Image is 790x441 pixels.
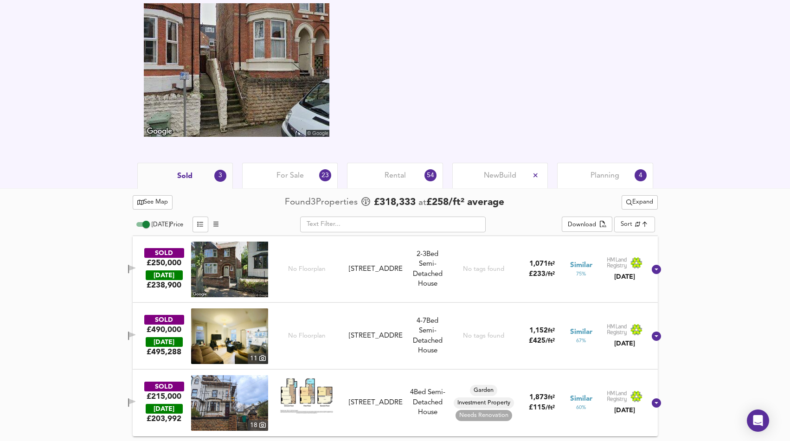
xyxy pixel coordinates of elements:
[349,264,403,274] div: [STREET_ADDRESS]
[146,404,183,414] div: [DATE]
[570,327,592,337] span: Similar
[407,388,449,417] div: 4 Bed Semi-Detached House
[635,169,647,181] div: 4
[546,405,555,411] span: / ft²
[548,395,555,401] span: ft²
[144,315,184,325] div: SOLD
[407,316,449,356] div: Semi-Detached House
[144,382,184,391] div: SOLD
[651,264,662,275] svg: Show Details
[424,169,437,181] div: 54
[133,370,658,436] div: SOLD£215,000 [DATE]£203,992property thumbnail 18 Floorplan[STREET_ADDRESS]4Bed Semi-Detached Hous...
[191,375,268,431] img: property thumbnail
[529,271,555,278] span: £ 233
[133,303,658,370] div: SOLD£490,000 [DATE]£495,288property thumbnail 11 No Floorplan[STREET_ADDRESS]4-7Bed Semi-Detached...
[529,327,548,334] span: 1,152
[463,332,504,340] div: No tags found
[621,220,632,229] div: Sort
[570,394,592,404] span: Similar
[529,394,548,401] span: 1,873
[470,386,497,395] span: Garden
[622,195,658,210] div: split button
[529,338,555,345] span: £ 425
[319,169,331,181] div: 23
[133,195,173,210] button: See Map
[651,331,662,342] svg: Show Details
[146,337,183,347] div: [DATE]
[562,217,612,232] div: split button
[147,258,181,268] div: £250,000
[146,270,183,280] div: [DATE]
[407,316,449,326] div: 4-7 Bed
[454,397,514,409] div: Investment Property
[747,409,769,432] div: Open Intercom Messenger
[407,249,449,259] div: 2-3 Bed
[614,217,655,232] div: Sort
[133,236,658,303] div: SOLD£250,000 [DATE]£238,900No Floorplan[STREET_ADDRESS]2-3Bed Semi-Detached HouseNo tags found1,0...
[248,420,268,430] div: 18
[349,331,403,341] div: [STREET_ADDRESS]
[548,328,555,334] span: ft²
[152,222,183,228] span: [DATE] Price
[288,332,326,340] span: No Floorplan
[276,171,304,181] span: For Sale
[591,171,619,181] span: Planning
[607,324,643,336] img: Land Registry
[407,249,449,289] div: Semi-Detached House
[529,404,555,411] span: £ 115
[626,197,653,208] span: Expand
[147,414,181,424] span: £ 203,992
[651,397,662,409] svg: Show Details
[144,248,184,258] div: SOLD
[426,198,504,207] span: £ 258 / ft² average
[607,272,643,281] div: [DATE]
[147,391,181,402] div: £215,000
[279,375,334,414] img: Floorplan
[529,261,548,268] span: 1,071
[576,404,586,411] span: 60 %
[214,170,226,182] div: 3
[418,198,426,207] span: at
[147,347,181,357] span: £ 495,288
[607,257,643,269] img: Land Registry
[546,271,555,277] span: / ft²
[285,196,360,209] div: Found 3 Propert ies
[470,385,497,396] div: Garden
[570,261,592,270] span: Similar
[484,171,516,181] span: New Build
[147,325,181,335] div: £490,000
[177,171,193,181] span: Sold
[548,261,555,267] span: ft²
[546,338,555,344] span: / ft²
[147,280,181,290] span: £ 238,900
[191,375,268,431] a: property thumbnail 18
[191,242,268,297] img: streetview
[607,390,643,403] img: Land Registry
[288,265,326,274] span: No Floorplan
[576,270,586,278] span: 75 %
[456,411,512,420] span: Needs Renovation
[248,353,268,364] div: 11
[385,171,406,181] span: Rental
[607,339,643,348] div: [DATE]
[300,217,486,232] input: Text Filter...
[622,195,658,210] button: Expand
[191,308,268,364] a: property thumbnail 11
[374,196,416,210] span: £ 318,333
[463,265,504,274] div: No tags found
[137,197,168,208] span: See Map
[607,406,643,415] div: [DATE]
[349,398,403,408] div: [STREET_ADDRESS]
[191,308,268,364] img: property thumbnail
[576,337,586,345] span: 67 %
[454,399,514,407] span: Investment Property
[456,410,512,421] div: Needs Renovation
[568,220,596,230] div: Download
[144,3,329,137] img: streetview
[562,217,612,232] button: Download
